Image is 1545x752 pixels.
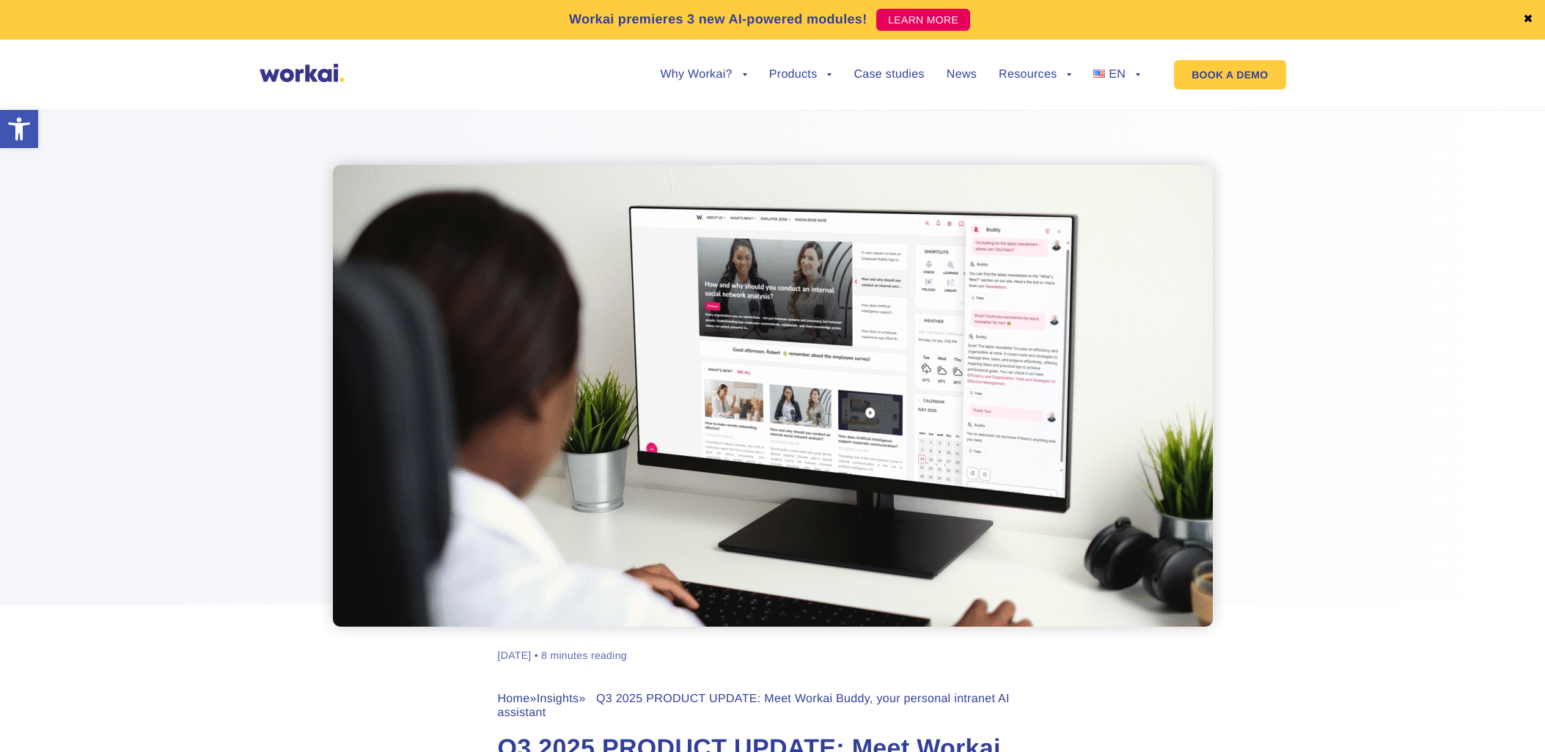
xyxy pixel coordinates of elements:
[498,693,530,705] a: Home
[1523,14,1533,26] a: ✖
[537,693,579,705] a: Insights
[854,69,924,81] a: Case studies
[876,9,970,31] a: LEARN MORE
[498,649,627,663] div: [DATE] • 8 minutes reading
[1109,68,1126,81] span: EN
[947,69,977,81] a: News
[569,10,867,29] p: Workai premieres 3 new AI-powered modules!
[660,69,746,81] a: Why Workai?
[333,165,1213,627] img: intranet AI assistant
[498,692,1048,720] div: » » Q3 2025 PRODUCT UPDATE: Meet Workai Buddy, your personal intranet AI assistant
[1093,69,1140,81] a: EN
[769,69,832,81] a: Products
[1174,60,1285,89] a: BOOK A DEMO
[999,69,1071,81] a: Resources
